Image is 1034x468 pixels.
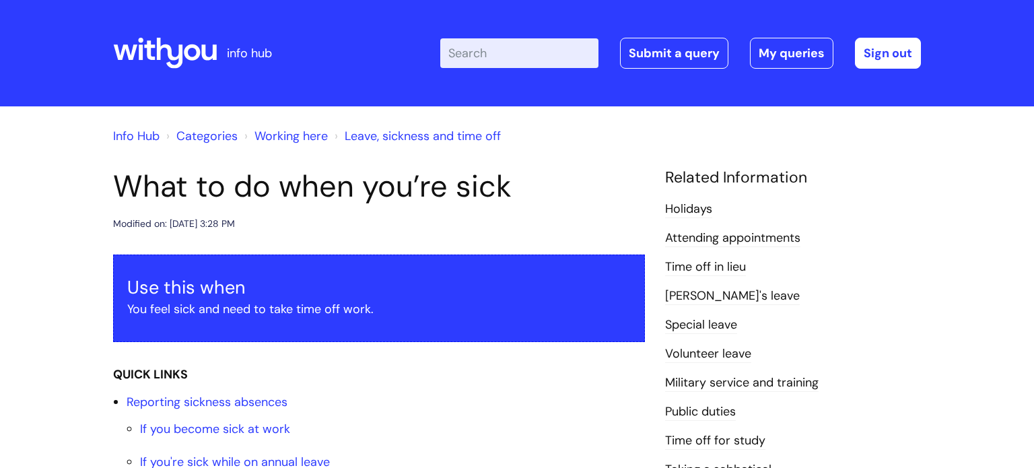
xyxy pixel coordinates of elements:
[331,125,501,147] li: Leave, sickness and time off
[113,128,160,144] a: Info Hub
[665,288,800,305] a: [PERSON_NAME]'s leave
[127,298,631,320] p: You feel sick and need to take time off work.
[140,421,290,437] a: If you become sick at work
[127,394,287,410] a: Reporting sickness absences
[665,403,736,421] a: Public duties
[665,345,751,363] a: Volunteer leave
[440,38,598,68] input: Search
[113,168,645,205] h1: What to do when you’re sick
[113,366,188,382] strong: QUICK LINKS
[127,277,631,298] h3: Use this when
[227,42,272,64] p: info hub
[750,38,833,69] a: My queries
[665,230,800,247] a: Attending appointments
[665,316,737,334] a: Special leave
[113,215,235,232] div: Modified on: [DATE] 3:28 PM
[254,128,328,144] a: Working here
[345,128,501,144] a: Leave, sickness and time off
[665,432,765,450] a: Time off for study
[176,128,238,144] a: Categories
[620,38,728,69] a: Submit a query
[665,374,819,392] a: Military service and training
[241,125,328,147] li: Working here
[855,38,921,69] a: Sign out
[163,125,238,147] li: Solution home
[665,259,746,276] a: Time off in lieu
[440,38,921,69] div: | -
[665,168,921,187] h4: Related Information
[665,201,712,218] a: Holidays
